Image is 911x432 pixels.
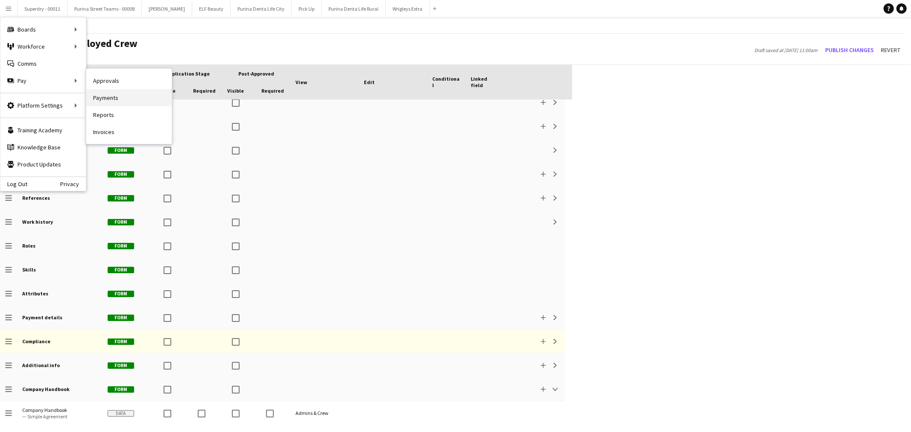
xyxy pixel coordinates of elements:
[22,195,50,201] b: References
[432,76,460,88] span: Conditional
[108,386,134,393] span: Form
[22,413,97,420] span: — Simple Agreement
[67,0,142,17] button: Purina Street Teams - 00008
[108,267,134,273] span: Form
[0,122,86,139] a: Training Academy
[0,55,86,72] a: Comms
[18,0,67,17] button: Superdry - 00011
[386,0,430,17] button: Wrigleys Extra
[22,386,70,392] b: Company Handbook
[22,290,48,297] b: Attributes
[108,291,134,297] span: Form
[108,147,134,154] span: Form
[0,21,86,38] div: Boards
[750,47,822,53] span: Draft saved at [DATE] 11:00am
[108,171,134,178] span: Form
[108,219,134,225] span: Form
[108,410,134,417] span: Data
[166,70,210,77] span: Application stage
[142,0,192,17] button: [PERSON_NAME]
[364,79,375,85] span: Edit
[86,72,172,89] a: Approvals
[22,338,50,344] b: Compliance
[0,72,86,89] div: Pay
[192,0,231,17] button: ELF Beauty
[0,38,86,55] div: Workforce
[108,339,134,345] span: Form
[471,76,499,88] span: Linked field
[0,139,86,156] a: Knowledge Base
[22,407,97,413] span: Company Handbook
[22,314,62,321] b: Payment details
[322,0,386,17] button: Purina Denta Life Rural
[0,97,86,114] div: Platform Settings
[296,79,307,85] span: View
[877,43,904,57] button: Revert
[0,181,27,187] a: Log Out
[60,181,86,187] a: Privacy
[22,362,60,368] b: Additional info
[22,219,53,225] b: Work history
[290,401,359,425] div: Admins & Crew
[292,0,322,17] button: Pick Up
[231,0,292,17] button: Purina Denta Life City
[86,106,172,123] a: Reports
[86,123,172,140] a: Invoices
[108,362,134,369] span: Form
[0,156,86,173] a: Product Updates
[108,195,134,201] span: Form
[22,242,35,249] b: Roles
[261,88,284,94] span: Required
[193,88,216,94] span: Required
[22,266,36,273] b: Skills
[238,70,274,77] span: Post-Approved
[46,37,138,50] span: Self-employed Crew
[86,89,172,106] a: Payments
[108,315,134,321] span: Form
[822,43,877,57] button: Publish changes
[227,88,244,94] span: Visible
[108,243,134,249] span: Form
